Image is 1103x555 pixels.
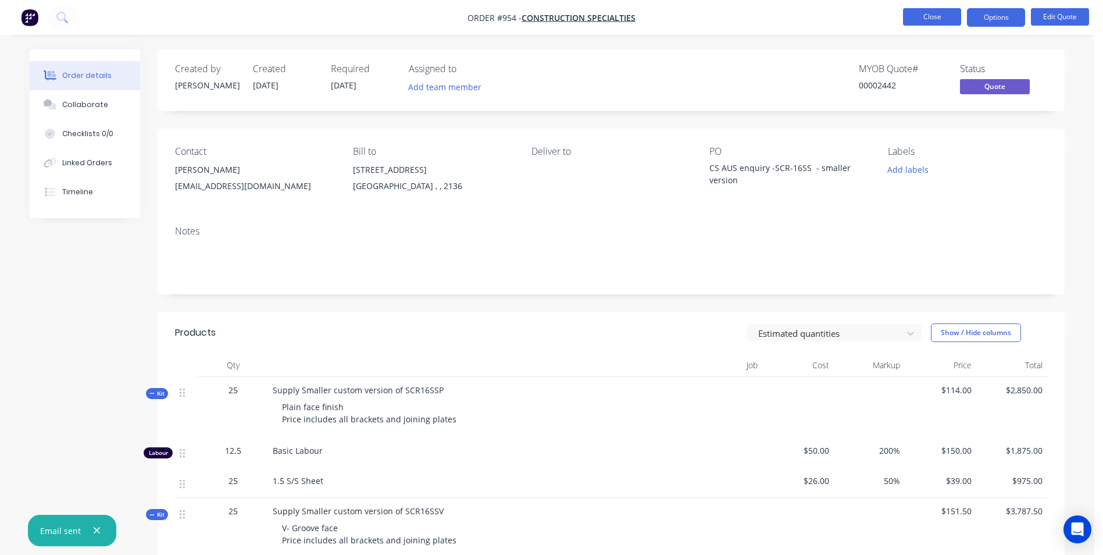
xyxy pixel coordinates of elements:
[30,148,140,177] button: Linked Orders
[149,510,165,519] span: Kit
[282,522,456,546] span: V- Groove face Price includes all brackets and joining plates
[909,505,972,517] span: $151.50
[909,475,972,487] span: $39.00
[253,63,317,74] div: Created
[30,61,140,90] button: Order details
[229,505,238,517] span: 25
[62,70,112,81] div: Order details
[981,384,1043,396] span: $2,850.00
[40,525,81,537] div: Email sent
[981,475,1043,487] span: $975.00
[709,146,869,157] div: PO
[225,444,241,457] span: 12.5
[967,8,1025,27] button: Options
[675,354,762,377] div: Job
[175,162,334,178] div: [PERSON_NAME]
[62,187,93,197] div: Timeline
[409,79,488,95] button: Add team member
[229,384,238,396] span: 25
[903,8,961,26] button: Close
[767,475,829,487] span: $26.00
[146,509,168,520] button: Kit
[331,80,356,91] span: [DATE]
[149,389,165,398] span: Kit
[331,63,395,74] div: Required
[253,80,279,91] span: [DATE]
[409,63,525,74] div: Assigned to
[522,12,636,23] a: Construction Specialties
[402,79,488,95] button: Add team member
[467,12,522,23] span: Order #954 -
[353,162,512,199] div: [STREET_ADDRESS][GEOGRAPHIC_DATA] , , 2136
[531,146,691,157] div: Deliver to
[838,475,901,487] span: 50%
[960,63,1047,74] div: Status
[30,177,140,207] button: Timeline
[175,178,334,194] div: [EMAIL_ADDRESS][DOMAIN_NAME]
[981,444,1043,457] span: $1,875.00
[198,354,268,377] div: Qty
[767,444,829,457] span: $50.00
[981,505,1043,517] span: $3,787.50
[175,63,239,74] div: Created by
[709,162,855,186] div: CS AUS enquiry -SCR-16SS - smaller version
[353,178,512,194] div: [GEOGRAPHIC_DATA] , , 2136
[62,129,113,139] div: Checklists 0/0
[30,119,140,148] button: Checklists 0/0
[909,384,972,396] span: $114.00
[175,326,216,340] div: Products
[175,226,1047,237] div: Notes
[859,79,946,91] div: 00002442
[888,146,1047,157] div: Labels
[859,63,946,74] div: MYOB Quote #
[960,79,1030,94] span: Quote
[881,162,934,177] button: Add labels
[838,444,901,457] span: 200%
[30,90,140,119] button: Collaborate
[905,354,976,377] div: Price
[144,447,173,458] div: Labour
[273,385,444,396] span: Supply Smaller custom version of SCR16SSP
[62,158,112,168] div: Linked Orders
[353,146,512,157] div: Bill to
[976,354,1048,377] div: Total
[175,79,239,91] div: [PERSON_NAME]
[353,162,512,178] div: [STREET_ADDRESS]
[273,506,444,517] span: Supply Smaller custom version of SCR16SSV
[909,444,972,457] span: $150.00
[146,388,168,399] button: Kit
[175,162,334,199] div: [PERSON_NAME][EMAIL_ADDRESS][DOMAIN_NAME]
[273,445,323,456] span: Basic Labour
[931,323,1021,342] button: Show / Hide columns
[62,99,108,110] div: Collaborate
[762,354,834,377] div: Cost
[273,475,323,486] span: 1.5 S/S Sheet
[1031,8,1089,26] button: Edit Quote
[229,475,238,487] span: 25
[175,146,334,157] div: Contact
[1063,515,1091,543] div: Open Intercom Messenger
[21,9,38,26] img: Factory
[834,354,905,377] div: Markup
[282,401,456,425] span: Plain face finish Price includes all brackets and joining plates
